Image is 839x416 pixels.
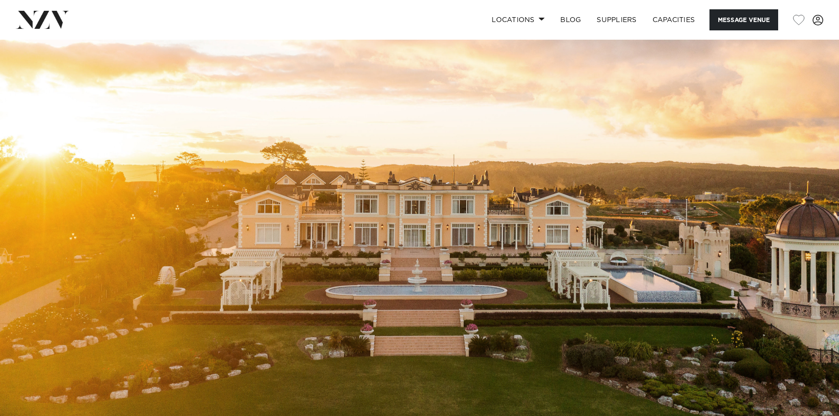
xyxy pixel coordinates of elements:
a: Capacities [645,9,703,30]
a: BLOG [552,9,589,30]
a: SUPPLIERS [589,9,644,30]
button: Message Venue [709,9,778,30]
a: Locations [484,9,552,30]
img: nzv-logo.png [16,11,69,28]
